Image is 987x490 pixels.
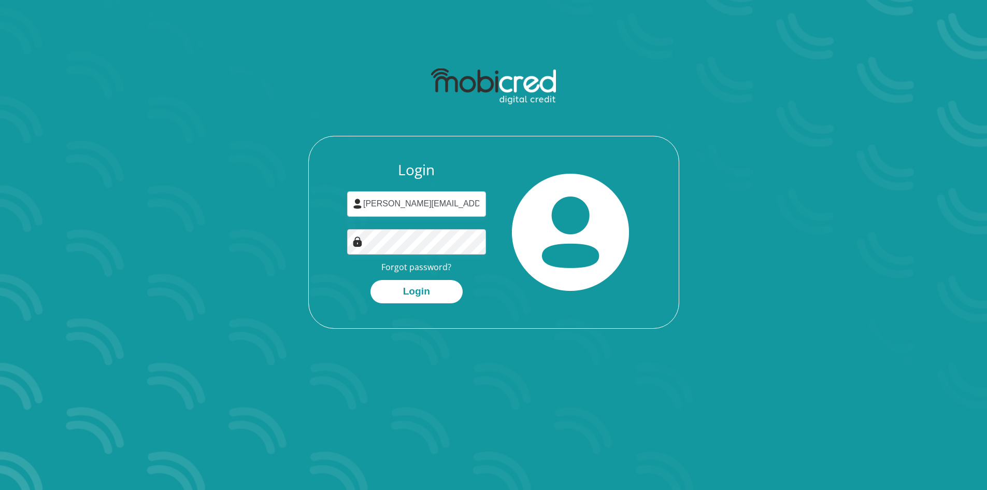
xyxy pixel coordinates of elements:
h3: Login [347,161,486,179]
img: mobicred logo [431,68,556,105]
button: Login [370,280,463,303]
input: Username [347,191,486,217]
a: Forgot password? [381,261,451,273]
img: user-icon image [352,199,363,209]
img: Image [352,236,363,247]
